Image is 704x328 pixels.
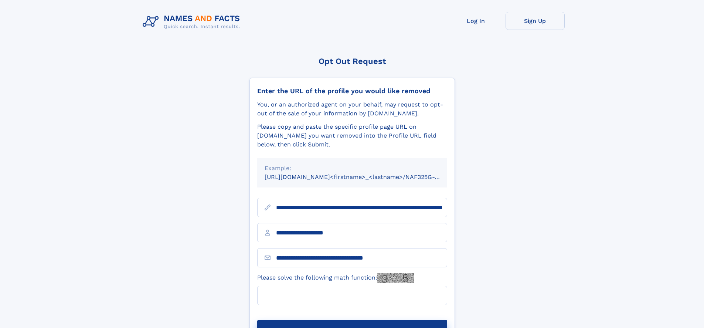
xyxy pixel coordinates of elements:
div: You, or an authorized agent on your behalf, may request to opt-out of the sale of your informatio... [257,100,447,118]
a: Sign Up [506,12,565,30]
div: Please copy and paste the specific profile page URL on [DOMAIN_NAME] you want removed into the Pr... [257,122,447,149]
img: Logo Names and Facts [140,12,246,32]
div: Opt Out Request [249,57,455,66]
a: Log In [446,12,506,30]
div: Example: [265,164,440,173]
div: Enter the URL of the profile you would like removed [257,87,447,95]
label: Please solve the following math function: [257,273,414,283]
small: [URL][DOMAIN_NAME]<firstname>_<lastname>/NAF325G-xxxxxxxx [265,173,461,180]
